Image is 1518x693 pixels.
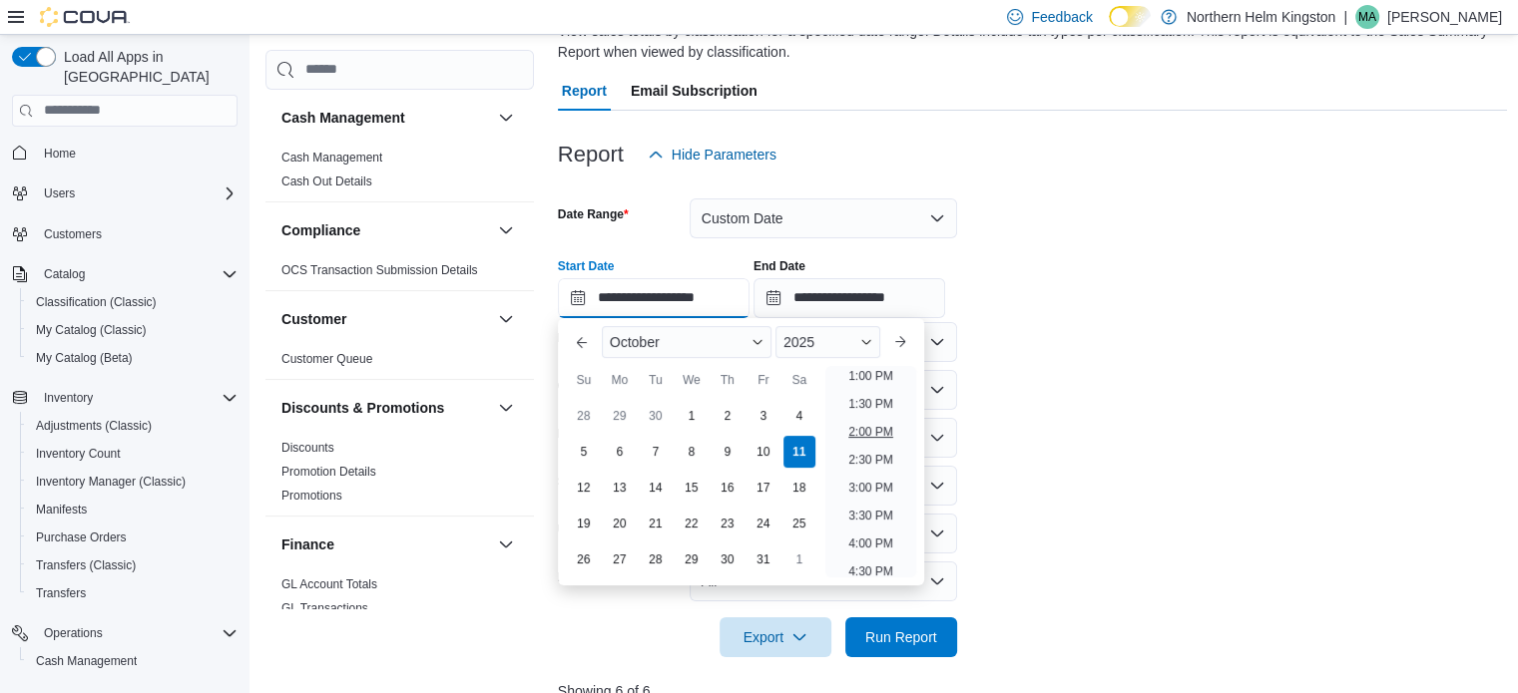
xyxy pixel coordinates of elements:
div: day-11 [783,436,815,468]
div: day-17 [748,472,779,504]
div: day-21 [640,508,672,539]
button: Compliance [281,220,490,240]
span: Report [562,71,607,111]
button: Purchase Orders [20,523,246,551]
a: My Catalog (Classic) [28,318,155,342]
div: View sales totals by classification for a specified date range. Details include tax types per cla... [558,21,1498,63]
button: Adjustments (Classic) [20,412,246,440]
button: Run Report [845,617,957,657]
button: Open list of options [929,334,945,350]
div: day-23 [712,508,744,539]
button: Finance [494,532,518,556]
img: Cova [40,7,130,27]
a: Promotion Details [281,465,376,479]
div: Compliance [265,258,534,290]
button: Cash Management [281,108,490,128]
span: Purchase Orders [28,525,238,549]
button: Inventory Manager (Classic) [20,468,246,496]
li: 2:00 PM [840,420,901,444]
button: Inventory [36,386,101,410]
label: End Date [754,258,805,274]
button: Catalog [4,260,246,288]
div: day-16 [712,472,744,504]
span: Customers [44,226,102,242]
p: | [1343,5,1347,29]
button: Operations [4,619,246,647]
h3: Finance [281,534,334,554]
input: Dark Mode [1109,6,1151,27]
div: day-5 [568,436,600,468]
span: MA [1358,5,1376,29]
div: Cash Management [265,146,534,201]
span: Operations [44,625,103,641]
a: Cash Management [281,151,382,165]
li: 3:00 PM [840,476,901,500]
div: day-1 [783,543,815,575]
span: Inventory [44,390,93,406]
span: Export [732,617,819,657]
span: Classification (Classic) [28,290,238,314]
span: Customers [36,221,238,246]
h3: Discounts & Promotions [281,398,444,418]
a: My Catalog (Beta) [28,346,141,370]
div: Discounts & Promotions [265,436,534,516]
div: Sa [783,364,815,396]
div: Button. Open the month selector. October is currently selected. [602,326,771,358]
span: Home [44,146,76,162]
span: My Catalog (Beta) [36,350,133,366]
button: Discounts & Promotions [494,396,518,420]
label: Date Range [558,206,629,222]
a: Classification (Classic) [28,290,165,314]
button: Inventory [4,384,246,412]
li: 1:00 PM [840,364,901,388]
a: Adjustments (Classic) [28,414,160,438]
span: Catalog [36,262,238,286]
span: Transfers (Classic) [28,553,238,577]
span: Adjustments (Classic) [36,418,152,434]
span: My Catalog (Classic) [28,318,238,342]
button: Transfers (Classic) [20,551,246,579]
span: Inventory Manager (Classic) [36,474,186,490]
button: Finance [281,534,490,554]
a: Cash Management [28,649,145,673]
div: day-13 [604,472,636,504]
button: Compliance [494,218,518,242]
p: Northern Helm Kingston [1187,5,1335,29]
button: Discounts & Promotions [281,398,490,418]
span: Inventory Count [28,442,238,466]
a: GL Transactions [281,601,368,615]
button: Previous Month [566,326,598,358]
li: 4:00 PM [840,531,901,555]
button: Classification (Classic) [20,288,246,316]
a: GL Account Totals [281,577,377,591]
a: OCS Transaction Submission Details [281,263,478,277]
span: Manifests [36,502,87,518]
div: Finance [265,572,534,628]
div: day-22 [676,508,708,539]
a: Home [36,142,84,166]
div: day-30 [640,400,672,432]
span: Promotions [281,488,342,504]
button: Manifests [20,496,246,523]
span: GL Transactions [281,600,368,616]
h3: Compliance [281,220,360,240]
div: Mike Allan [1355,5,1379,29]
span: Dark Mode [1109,27,1110,28]
a: Discounts [281,441,334,455]
button: Transfers [20,579,246,607]
div: day-20 [604,508,636,539]
li: 1:30 PM [840,392,901,416]
span: Users [36,181,238,205]
div: day-2 [712,400,744,432]
p: [PERSON_NAME] [1387,5,1502,29]
ul: Time [825,366,916,577]
span: My Catalog (Classic) [36,322,147,338]
span: Run Report [865,627,937,647]
button: Cash Management [20,647,246,675]
div: Fr [748,364,779,396]
span: 2025 [783,334,814,350]
div: Tu [640,364,672,396]
div: day-28 [568,400,600,432]
span: Transfers (Classic) [36,557,136,573]
span: Cash Management [36,653,137,669]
